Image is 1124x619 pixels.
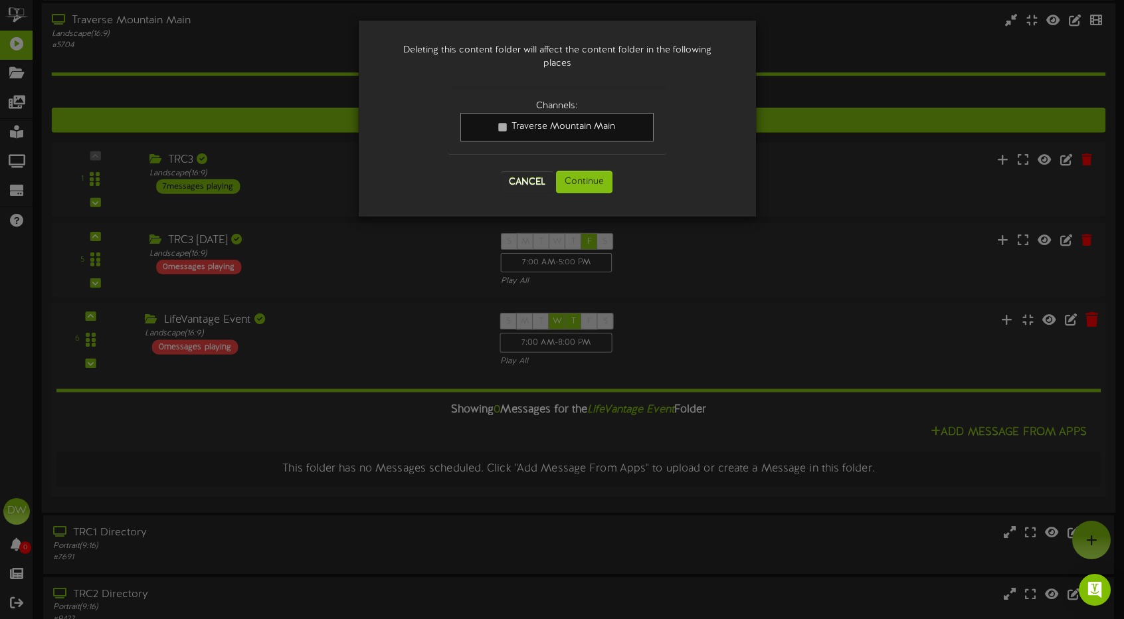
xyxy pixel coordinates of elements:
span: Traverse Mountain Main [512,122,615,132]
button: Cancel [501,171,553,193]
div: Open Intercom Messenger [1079,574,1111,606]
button: Continue [556,171,612,193]
div: Deleting this content folder will affect the content folder in the following places [379,31,736,84]
input: Traverse Mountain Main [498,123,507,132]
div: Channels: [460,100,654,113]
